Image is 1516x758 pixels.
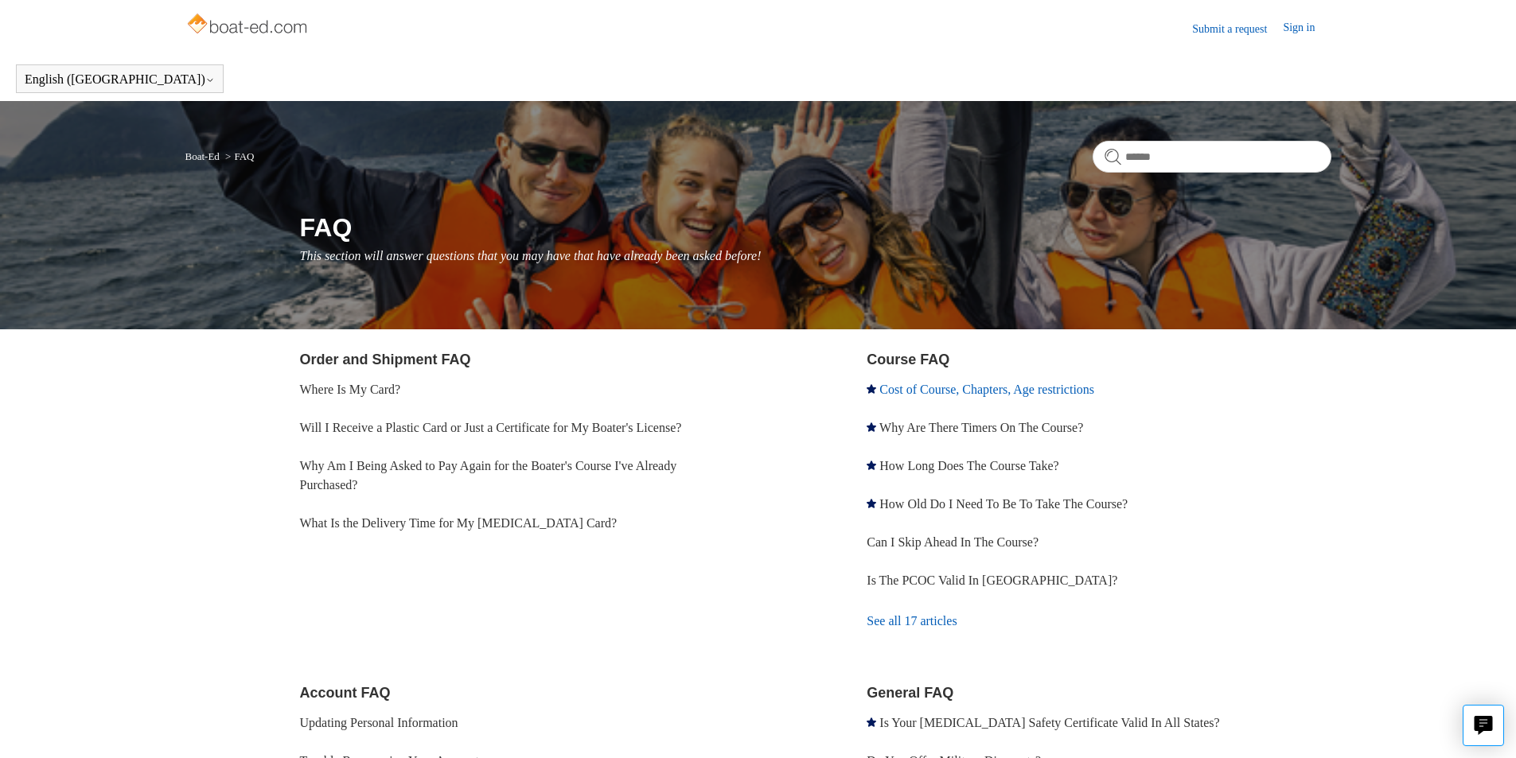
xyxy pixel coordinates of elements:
svg: Promoted article [867,384,876,394]
a: Is The PCOC Valid In [GEOGRAPHIC_DATA]? [867,573,1117,587]
h1: FAQ [300,208,1331,247]
a: Is Your [MEDICAL_DATA] Safety Certificate Valid In All States? [879,716,1219,729]
a: What Is the Delivery Time for My [MEDICAL_DATA] Card? [300,516,618,530]
a: How Long Does The Course Take? [879,459,1058,472]
a: General FAQ [867,685,953,701]
a: Sign in [1283,19,1331,38]
p: This section will answer questions that you may have that have already been asked before! [300,247,1331,266]
a: Why Am I Being Asked to Pay Again for the Boater's Course I've Already Purchased? [300,459,677,492]
a: Submit a request [1192,21,1283,37]
a: See all 17 articles [867,600,1331,643]
a: Updating Personal Information [300,716,458,729]
a: Can I Skip Ahead In The Course? [867,535,1039,549]
input: Search [1093,141,1331,173]
svg: Promoted article [867,422,876,432]
a: Where Is My Card? [300,383,401,396]
a: Boat-Ed [185,150,220,162]
a: Course FAQ [867,352,949,367]
svg: Promoted article [867,461,876,470]
a: Will I Receive a Plastic Card or Just a Certificate for My Boater's License? [300,421,682,434]
button: English ([GEOGRAPHIC_DATA]) [25,72,215,87]
button: Live chat [1463,705,1504,746]
a: Account FAQ [300,685,391,701]
li: FAQ [222,150,254,162]
li: Boat-Ed [185,150,223,162]
a: Cost of Course, Chapters, Age restrictions [879,383,1094,396]
img: Boat-Ed Help Center home page [185,10,312,41]
a: How Old Do I Need To Be To Take The Course? [879,497,1128,511]
a: Order and Shipment FAQ [300,352,471,367]
svg: Promoted article [867,717,876,727]
a: Why Are There Timers On The Course? [879,421,1083,434]
svg: Promoted article [867,499,876,508]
